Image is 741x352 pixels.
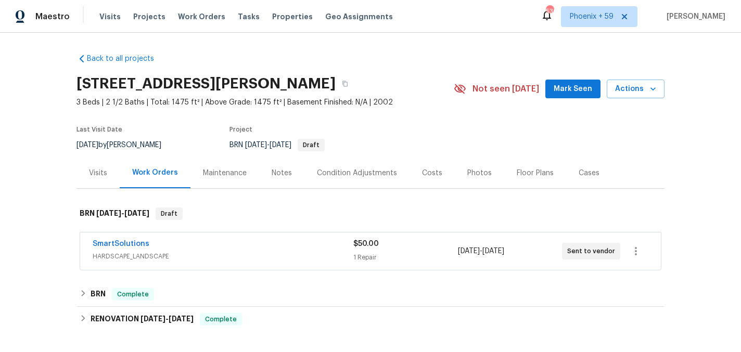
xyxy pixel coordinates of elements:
[76,126,122,133] span: Last Visit Date
[579,168,599,178] div: Cases
[272,168,292,178] div: Notes
[140,315,165,322] span: [DATE]
[467,168,492,178] div: Photos
[157,208,182,219] span: Draft
[554,83,592,96] span: Mark Seen
[91,313,194,325] h6: RENOVATION
[607,80,665,99] button: Actions
[76,139,174,151] div: by [PERSON_NAME]
[124,210,149,217] span: [DATE]
[458,247,480,255] span: [DATE]
[132,167,178,178] div: Work Orders
[317,168,397,178] div: Condition Adjustments
[517,168,554,178] div: Floor Plans
[567,246,619,256] span: Sent to vendor
[615,83,656,96] span: Actions
[133,11,165,22] span: Projects
[201,314,241,324] span: Complete
[272,11,313,22] span: Properties
[140,315,194,322] span: -
[270,141,291,149] span: [DATE]
[99,11,121,22] span: Visits
[76,97,454,108] span: 3 Beds | 2 1/2 Baths | Total: 1475 ft² | Above Grade: 1475 ft² | Basement Finished: N/A | 2002
[93,251,353,262] span: HARDSCAPE_LANDSCAPE
[178,11,225,22] span: Work Orders
[96,210,121,217] span: [DATE]
[545,80,601,99] button: Mark Seen
[91,288,106,301] h6: BRN
[93,240,149,247] a: SmartSolutions
[169,315,194,322] span: [DATE]
[80,207,149,220] h6: BRN
[96,210,149,217] span: -
[325,11,393,22] span: Geo Assignments
[546,6,553,17] div: 536
[336,74,354,93] button: Copy Address
[76,79,336,89] h2: [STREET_ADDRESS][PERSON_NAME]
[76,307,665,332] div: RENOVATION [DATE]-[DATE]Complete
[245,141,291,149] span: -
[203,168,247,178] div: Maintenance
[229,126,252,133] span: Project
[35,11,70,22] span: Maestro
[245,141,267,149] span: [DATE]
[458,246,504,256] span: -
[76,197,665,230] div: BRN [DATE]-[DATE]Draft
[229,141,325,149] span: BRN
[76,141,98,149] span: [DATE]
[76,282,665,307] div: BRN Complete
[89,168,107,178] div: Visits
[662,11,725,22] span: [PERSON_NAME]
[472,84,539,94] span: Not seen [DATE]
[238,13,260,20] span: Tasks
[570,11,614,22] span: Phoenix + 59
[113,289,153,299] span: Complete
[353,252,457,263] div: 1 Repair
[76,54,176,64] a: Back to all projects
[353,240,379,247] span: $50.00
[422,168,442,178] div: Costs
[299,142,324,148] span: Draft
[482,247,504,255] span: [DATE]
